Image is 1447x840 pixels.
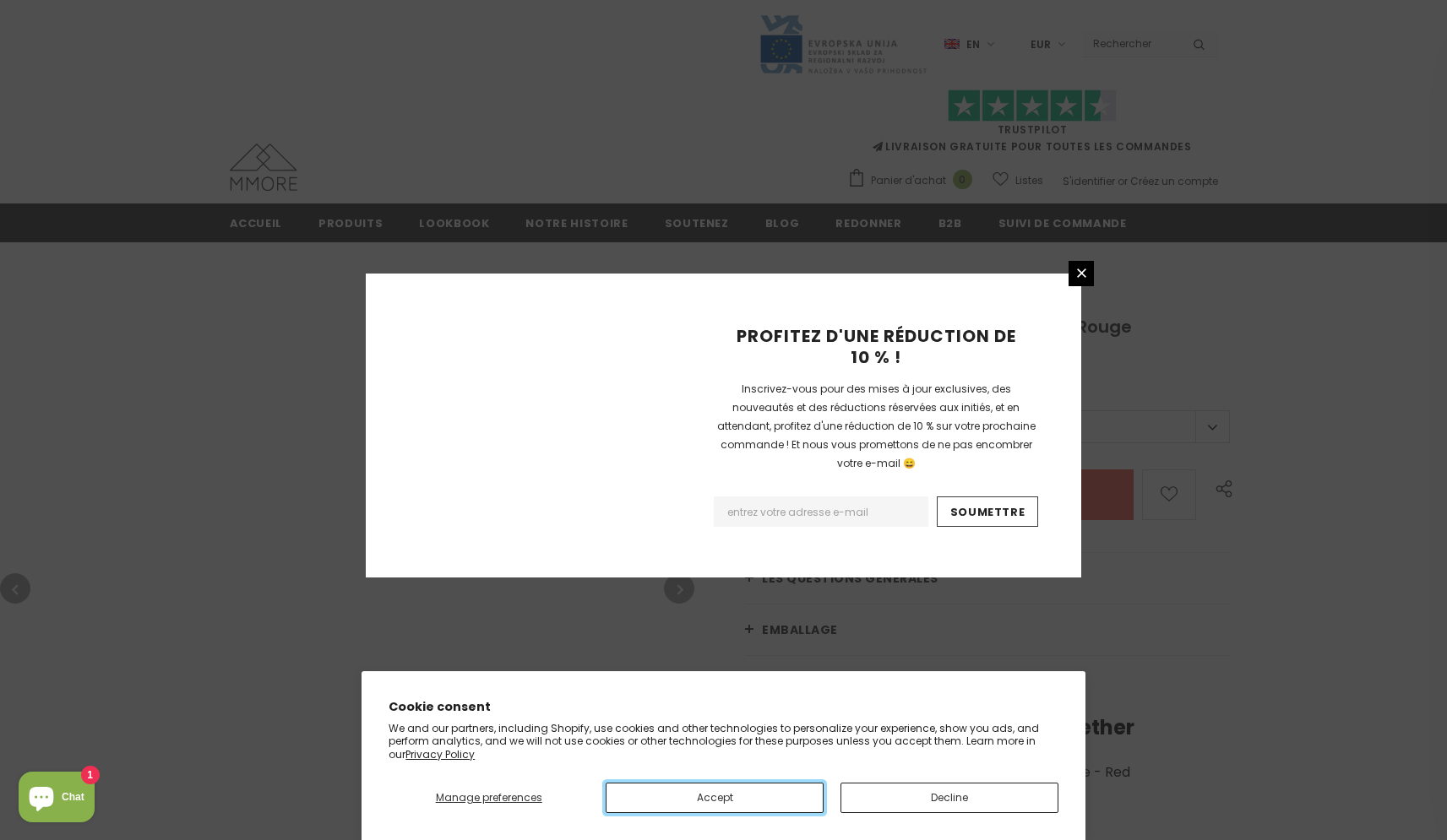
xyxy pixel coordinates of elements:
[14,772,100,826] inbox-online-store-chat: Shopify online store chat
[737,324,1016,369] span: PROFITEZ D'UNE RÉDUCTION DE 10 % !
[840,783,1058,813] button: Decline
[714,496,928,527] input: Email Address
[389,783,589,813] button: Manage preferences
[436,790,542,805] span: Manage preferences
[405,747,475,761] a: Privacy Policy
[389,722,1058,761] p: We and our partners, including Shopify, use cookies and other technologies to personalize your ex...
[717,382,1036,470] span: Inscrivez-vous pour des mises à jour exclusives, des nouveautés et des réductions réservées aux i...
[606,783,824,813] button: Accept
[1069,261,1094,286] a: Fermer
[389,698,1058,716] h2: Cookie consent
[937,496,1039,527] input: Soumettre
